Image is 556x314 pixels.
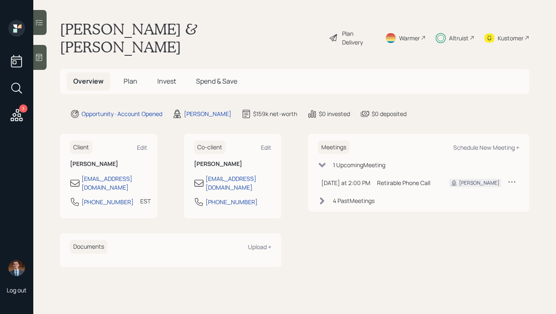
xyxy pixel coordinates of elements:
h6: Documents [70,240,107,254]
div: EST [140,197,151,205]
span: Spend & Save [196,77,237,86]
div: Edit [137,143,147,151]
div: 1 Upcoming Meeting [333,161,385,169]
h6: Meetings [318,141,350,154]
h6: Client [70,141,92,154]
div: Log out [7,286,27,294]
div: [PHONE_NUMBER] [82,198,134,206]
div: Kustomer [498,34,524,42]
div: $159k net-worth [253,109,297,118]
div: [PHONE_NUMBER] [206,198,258,206]
div: Altruist [449,34,469,42]
div: Warmer [399,34,420,42]
div: Schedule New Meeting + [453,143,519,151]
div: Retirable Phone Call [377,178,436,187]
span: Plan [124,77,137,86]
div: [PERSON_NAME] [459,179,499,187]
div: [PERSON_NAME] [184,109,231,118]
h1: [PERSON_NAME] & [PERSON_NAME] [60,20,322,56]
div: Upload + [248,243,271,251]
div: [EMAIL_ADDRESS][DOMAIN_NAME] [82,174,147,192]
h6: [PERSON_NAME] [70,161,147,168]
div: 4 Past Meeting s [333,196,375,205]
h6: [PERSON_NAME] [194,161,271,168]
div: Plan Delivery [342,29,375,47]
span: Overview [73,77,104,86]
div: $0 invested [319,109,350,118]
div: Edit [261,143,271,151]
div: Opportunity · Account Opened [82,109,162,118]
h6: Co-client [194,141,226,154]
div: 3 [19,104,27,113]
div: [EMAIL_ADDRESS][DOMAIN_NAME] [206,174,271,192]
span: Invest [157,77,176,86]
img: hunter_neumayer.jpg [8,260,25,276]
div: $0 deposited [372,109,407,118]
div: [DATE] at 2:00 PM [321,178,370,187]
